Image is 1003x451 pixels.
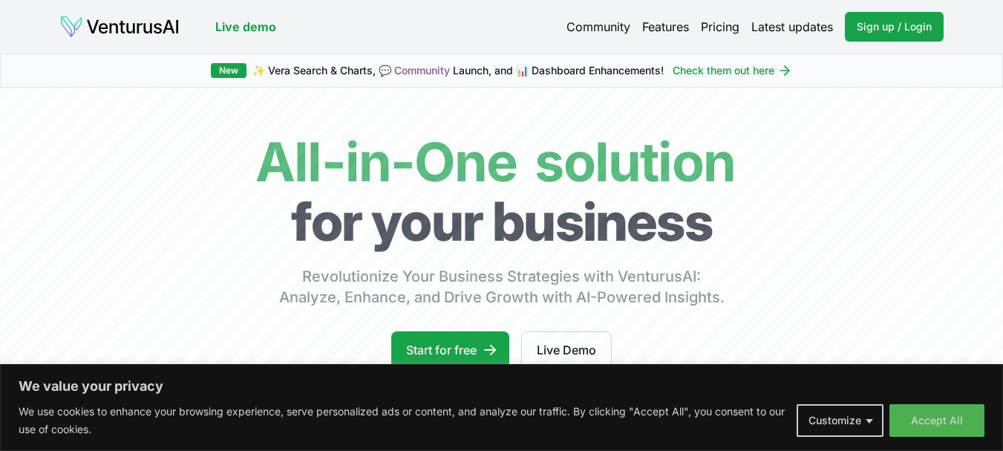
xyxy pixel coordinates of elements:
[19,377,984,395] p: We value your privacy
[845,12,944,42] a: Sign up / Login
[19,403,785,438] p: We use cookies to enhance your browsing experience, serve personalized ads or content, and analyz...
[521,331,612,369] a: Live Demo
[797,404,883,437] button: Customize
[701,18,739,36] a: Pricing
[252,63,664,78] span: ✨ Vera Search & Charts, 💬 Launch, and 📊 Dashboard Enhancements!
[394,64,450,77] a: Community
[59,15,180,39] img: logo
[211,63,246,78] div: New
[566,18,630,36] a: Community
[391,331,509,369] a: Start for free
[889,404,984,437] button: Accept All
[215,18,276,36] a: Live demo
[857,19,932,34] span: Sign up / Login
[673,63,792,78] a: Check them out here
[642,18,689,36] a: Features
[751,18,833,36] a: Latest updates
